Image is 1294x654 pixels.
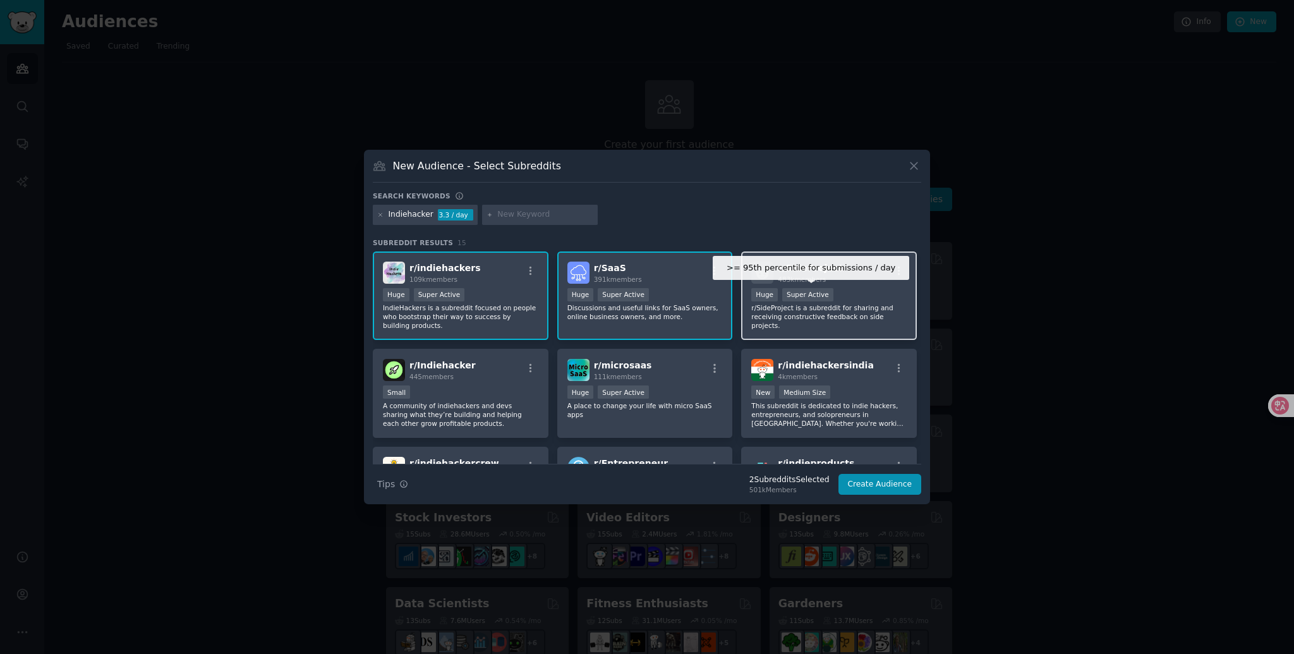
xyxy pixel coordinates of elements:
[497,209,593,221] input: New Keyword
[778,373,818,380] span: 4k members
[383,288,409,301] div: Huge
[751,385,775,399] div: New
[838,474,922,495] button: Create Audience
[778,458,854,468] span: r/ indieproducts
[749,475,830,486] div: 2 Subreddit s Selected
[383,457,405,479] img: indiehackercrew
[377,478,395,491] span: Tips
[751,359,773,381] img: indiehackersindia
[749,485,830,494] div: 501k Members
[778,276,826,283] span: 483k members
[751,303,907,330] p: r/SideProject is a subreddit for sharing and receiving constructive feedback on side projects.
[567,457,590,479] img: Entrepreneur
[751,457,773,479] img: indieproducts
[373,473,413,495] button: Tips
[567,401,723,419] p: A place to change your life with micro SaaS apps
[438,209,473,221] div: 3.3 / day
[457,239,466,246] span: 15
[567,385,594,399] div: Huge
[409,360,476,370] span: r/ Indiehacker
[594,458,668,468] span: r/ Entrepreneur
[409,373,454,380] span: 445 members
[778,360,874,370] span: r/ indiehackersindia
[567,262,590,284] img: SaaS
[594,276,642,283] span: 391k members
[751,288,778,301] div: Huge
[409,458,499,468] span: r/ indiehackercrew
[567,303,723,321] p: Discussions and useful links for SaaS owners, online business owners, and more.
[373,191,450,200] h3: Search keywords
[414,288,465,301] div: Super Active
[594,263,626,273] span: r/ SaaS
[567,288,594,301] div: Huge
[778,263,843,273] span: r/ SideProject
[383,359,405,381] img: Indiehacker
[751,401,907,428] p: This subreddit is dedicated to indie hackers, entrepreneurs, and solopreneurs in [GEOGRAPHIC_DATA...
[383,401,538,428] p: A community of indiehackers and devs sharing what they’re building and helping each other grow pr...
[389,209,433,221] div: Indiehacker
[782,288,833,301] div: Super Active
[409,276,457,283] span: 109k members
[409,263,481,273] span: r/ indiehackers
[393,159,561,173] h3: New Audience - Select Subreddits
[779,385,830,399] div: Medium Size
[598,288,649,301] div: Super Active
[594,360,652,370] span: r/ microsaas
[594,373,642,380] span: 111k members
[383,262,405,284] img: indiehackers
[567,359,590,381] img: microsaas
[598,385,649,399] div: Super Active
[383,385,410,399] div: Small
[373,238,453,247] span: Subreddit Results
[383,303,538,330] p: IndieHackers is a subreddit focused on people who bootstrap their way to success by building prod...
